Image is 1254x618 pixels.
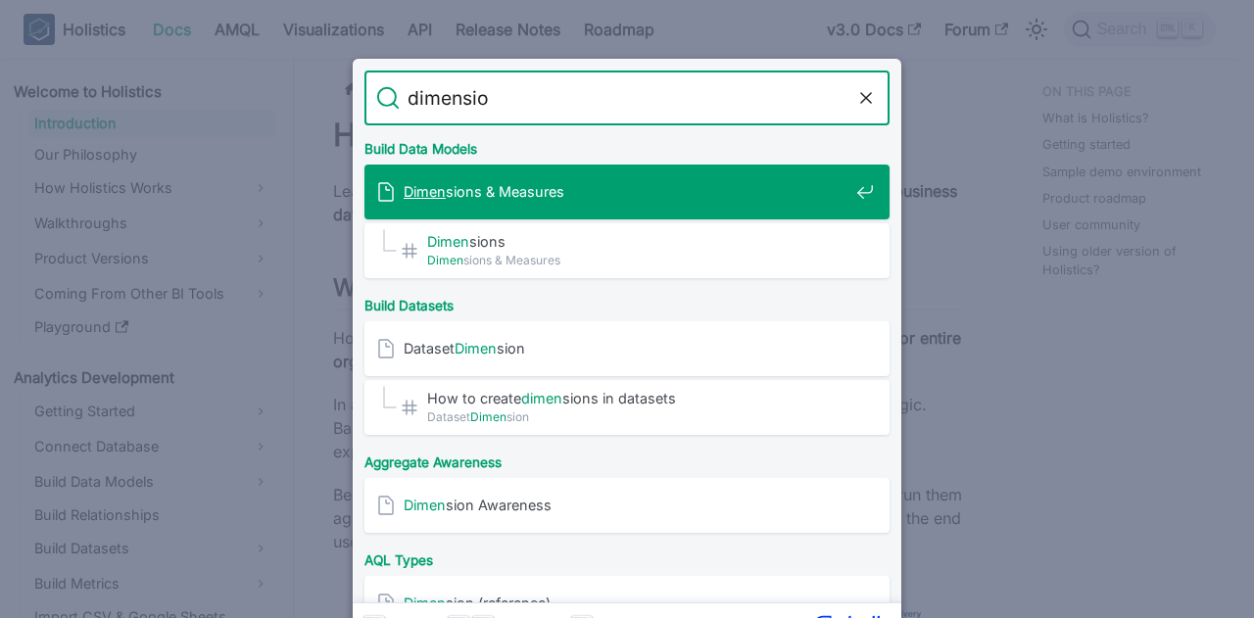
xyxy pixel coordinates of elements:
span: sion (reference) [404,594,848,612]
div: Build Datasets [361,282,893,321]
a: Dimension Awareness [364,478,890,533]
div: Build Data Models [361,125,893,165]
span: sions​ [427,232,848,251]
div: Aggregate Awareness [361,439,893,478]
span: Dataset sion [404,339,848,357]
span: sion Awareness [404,496,848,514]
a: DatasetDimension [364,321,890,376]
span: sions & Measures [404,182,848,201]
mark: Dimen [404,183,446,200]
mark: Dimen [427,253,463,267]
mark: Dimen [404,497,446,513]
input: Search docs [400,71,854,125]
mark: Dimen [455,340,497,357]
span: Dataset sion [427,407,848,426]
a: Dimensions​Dimensions & Measures [364,223,890,278]
button: Clear the query [854,86,878,110]
mark: Dimen [427,233,469,250]
span: How to create sions in datasets​ [427,389,848,407]
div: AQL Types [361,537,893,576]
mark: dimen [521,390,562,406]
a: Dimensions & Measures [364,165,890,219]
span: sions & Measures [427,251,848,269]
mark: Dimen [470,409,506,424]
a: How to createdimensions in datasets​DatasetDimension [364,380,890,435]
mark: Dimen [404,594,446,611]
